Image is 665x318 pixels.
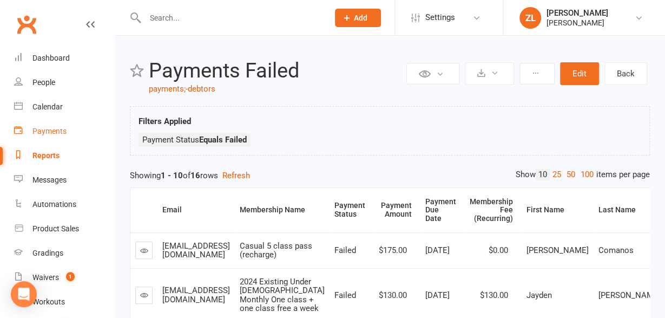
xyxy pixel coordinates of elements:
[526,290,552,300] span: Jayden
[379,245,407,255] span: $175.00
[190,171,200,180] strong: 16
[199,135,247,145] strong: Equals Failed
[32,78,55,87] div: People
[32,224,79,233] div: Product Sales
[425,245,450,255] span: [DATE]
[598,245,634,255] span: Comanos
[578,169,596,180] a: 100
[425,290,450,300] span: [DATE]
[598,206,657,214] div: Last Name
[32,127,67,135] div: Payments
[480,290,508,300] span: $130.00
[162,241,230,260] span: [EMAIL_ADDRESS][DOMAIN_NAME]
[240,206,321,214] div: Membership Name
[14,119,114,144] a: Payments
[14,144,114,168] a: Reports
[516,169,650,180] div: Show items per page
[240,241,312,260] span: Casual 5 class pass (recharge)
[32,200,76,209] div: Automations
[470,198,513,223] div: Membership Fee (Recurring)
[32,273,59,282] div: Waivers
[66,272,75,281] span: 1
[334,245,356,255] span: Failed
[425,5,455,30] span: Settings
[379,290,407,300] span: $130.00
[14,192,114,217] a: Automations
[526,245,589,255] span: [PERSON_NAME]
[354,14,367,22] span: Add
[139,116,191,126] strong: Filters Applied
[222,169,250,182] button: Refresh
[564,169,578,180] a: 50
[149,60,404,82] h2: Payments Failed
[14,70,114,95] a: People
[14,241,114,265] a: Gradings
[32,297,65,306] div: Workouts
[335,9,381,27] button: Add
[142,135,247,145] span: Payment Status
[14,265,114,290] a: Waivers 1
[14,217,114,241] a: Product Sales
[536,169,550,180] a: 10
[14,46,114,70] a: Dashboard
[13,11,40,38] a: Clubworx
[32,249,63,257] div: Gradings
[32,176,67,184] div: Messages
[550,169,564,180] a: 25
[14,290,114,314] a: Workouts
[598,290,661,300] span: [PERSON_NAME]
[14,168,114,192] a: Messages
[240,277,325,314] span: 2024 Existing Under [DEMOGRAPHIC_DATA] Monthly One class + one class free a week
[526,206,585,214] div: First Name
[162,206,226,214] div: Email
[604,62,647,85] a: Back
[334,202,365,218] div: Payment Status
[425,198,456,223] div: Payment Due Date
[14,95,114,119] a: Calendar
[547,8,608,18] div: [PERSON_NAME]
[162,285,230,304] span: [EMAIL_ADDRESS][DOMAIN_NAME]
[32,151,60,160] div: Reports
[161,171,183,180] strong: 1 - 10
[142,10,321,25] input: Search...
[379,202,412,218] div: Payment Amount
[560,62,599,85] button: Edit
[519,7,541,29] div: ZL
[149,84,215,94] a: payments;-debtors
[32,102,63,111] div: Calendar
[547,18,608,28] div: [PERSON_NAME]
[489,245,508,255] span: $0.00
[11,281,37,307] div: Open Intercom Messenger
[334,290,356,300] span: Failed
[32,54,70,62] div: Dashboard
[130,169,650,182] div: Showing of rows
